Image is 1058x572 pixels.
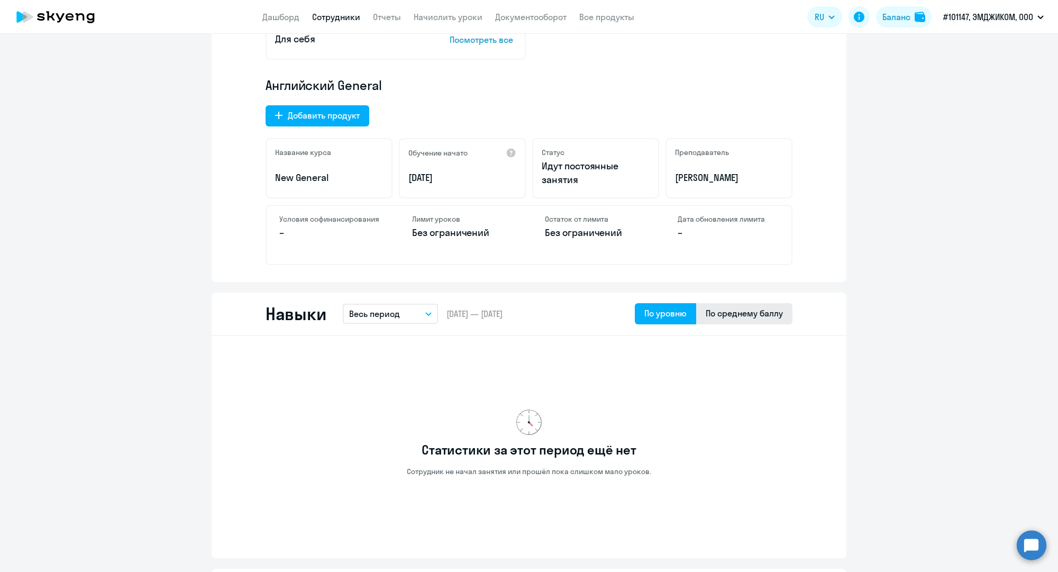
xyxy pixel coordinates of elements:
[545,226,646,240] p: Без ограничений
[275,32,417,46] p: Для себя
[516,410,542,435] img: no-data
[266,303,326,324] h2: Навыки
[915,12,925,22] img: balance
[373,12,401,22] a: Отчеты
[266,105,369,126] button: Добавить продукт
[407,467,651,476] p: Сотрудник не начал занятия или прошёл пока слишком мало уроков.
[678,226,779,240] p: –
[262,12,299,22] a: Дашборд
[943,11,1033,23] p: #101147, ЭМДЖИКОМ, ООО
[807,6,842,28] button: RU
[644,307,687,320] div: По уровню
[275,171,383,185] p: New General
[275,148,331,157] h5: Название курса
[279,214,380,224] h4: Условия софинансирования
[938,4,1049,30] button: #101147, ЭМДЖИКОМ, ООО
[542,148,564,157] h5: Статус
[675,171,783,185] p: [PERSON_NAME]
[675,148,729,157] h5: Преподаватель
[450,33,516,46] p: Посмотреть все
[545,214,646,224] h4: Остаток от лимита
[446,308,503,320] span: [DATE] — [DATE]
[412,214,513,224] h4: Лимит уроков
[412,226,513,240] p: Без ограничений
[288,109,360,122] div: Добавить продукт
[579,12,634,22] a: Все продукты
[876,6,932,28] button: Балансbalance
[408,148,468,158] h5: Обучение начато
[343,304,438,324] button: Весь период
[882,11,910,23] div: Баланс
[408,171,516,185] p: [DATE]
[312,12,360,22] a: Сотрудники
[542,159,650,187] p: Идут постоянные занятия
[706,307,783,320] div: По среднему баллу
[266,77,382,94] span: Английский General
[349,307,400,320] p: Весь период
[414,12,482,22] a: Начислить уроки
[495,12,567,22] a: Документооборот
[422,441,636,458] h3: Статистики за этот период ещё нет
[678,214,779,224] h4: Дата обновления лимита
[279,226,380,240] p: –
[815,11,824,23] span: RU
